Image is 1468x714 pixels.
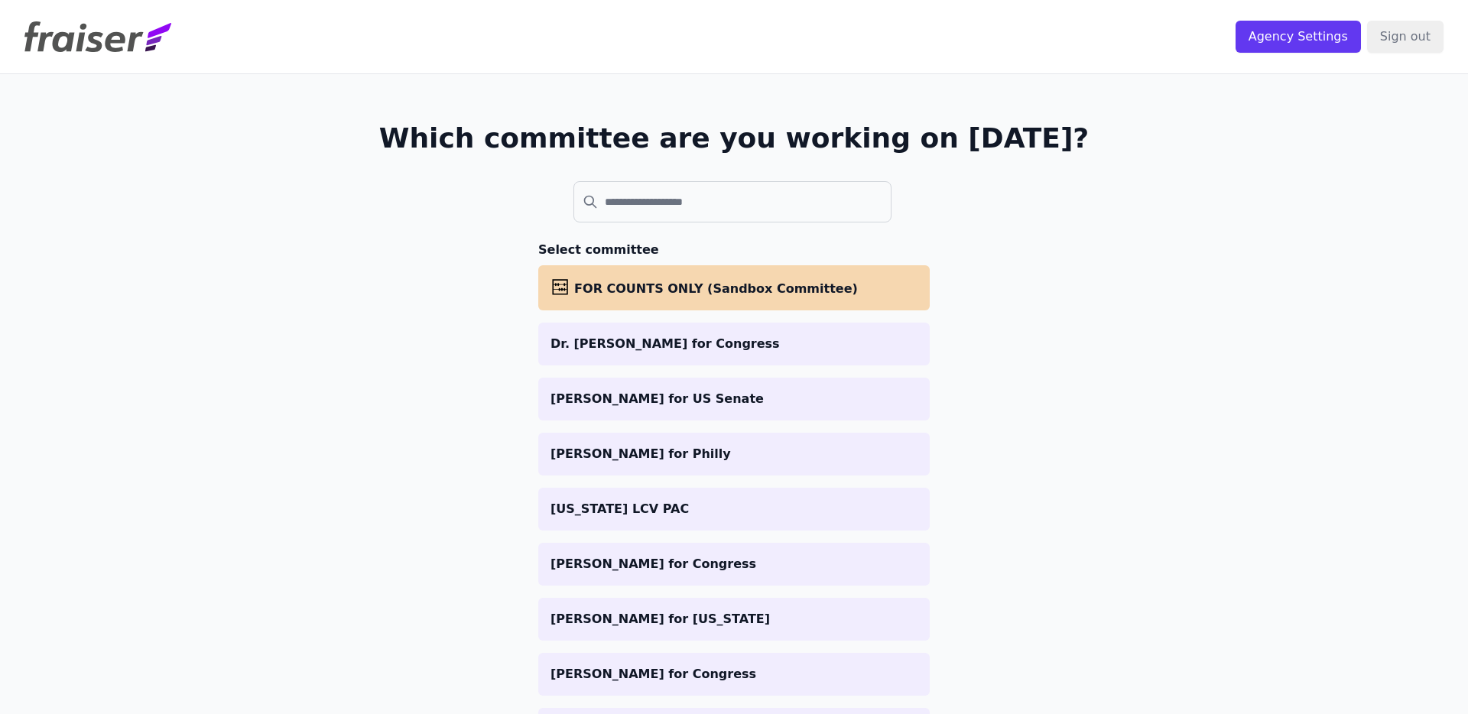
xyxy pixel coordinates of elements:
h1: Which committee are you working on [DATE]? [379,123,1090,154]
a: [PERSON_NAME] for [US_STATE] [538,598,930,641]
input: Sign out [1367,21,1444,53]
p: [PERSON_NAME] for Congress [550,665,917,683]
a: [PERSON_NAME] for Philly [538,433,930,475]
input: Agency Settings [1236,21,1361,53]
p: Dr. [PERSON_NAME] for Congress [550,335,917,353]
p: [PERSON_NAME] for US Senate [550,390,917,408]
a: [US_STATE] LCV PAC [538,488,930,531]
p: [PERSON_NAME] for Congress [550,555,917,573]
img: Fraiser Logo [24,21,171,52]
p: [US_STATE] LCV PAC [550,500,917,518]
p: [PERSON_NAME] for [US_STATE] [550,610,917,628]
a: Dr. [PERSON_NAME] for Congress [538,323,930,365]
a: [PERSON_NAME] for Congress [538,543,930,586]
a: [PERSON_NAME] for US Senate [538,378,930,420]
a: [PERSON_NAME] for Congress [538,653,930,696]
p: [PERSON_NAME] for Philly [550,445,917,463]
span: FOR COUNTS ONLY (Sandbox Committee) [574,281,858,296]
h3: Select committee [538,241,930,259]
a: FOR COUNTS ONLY (Sandbox Committee) [538,265,930,310]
